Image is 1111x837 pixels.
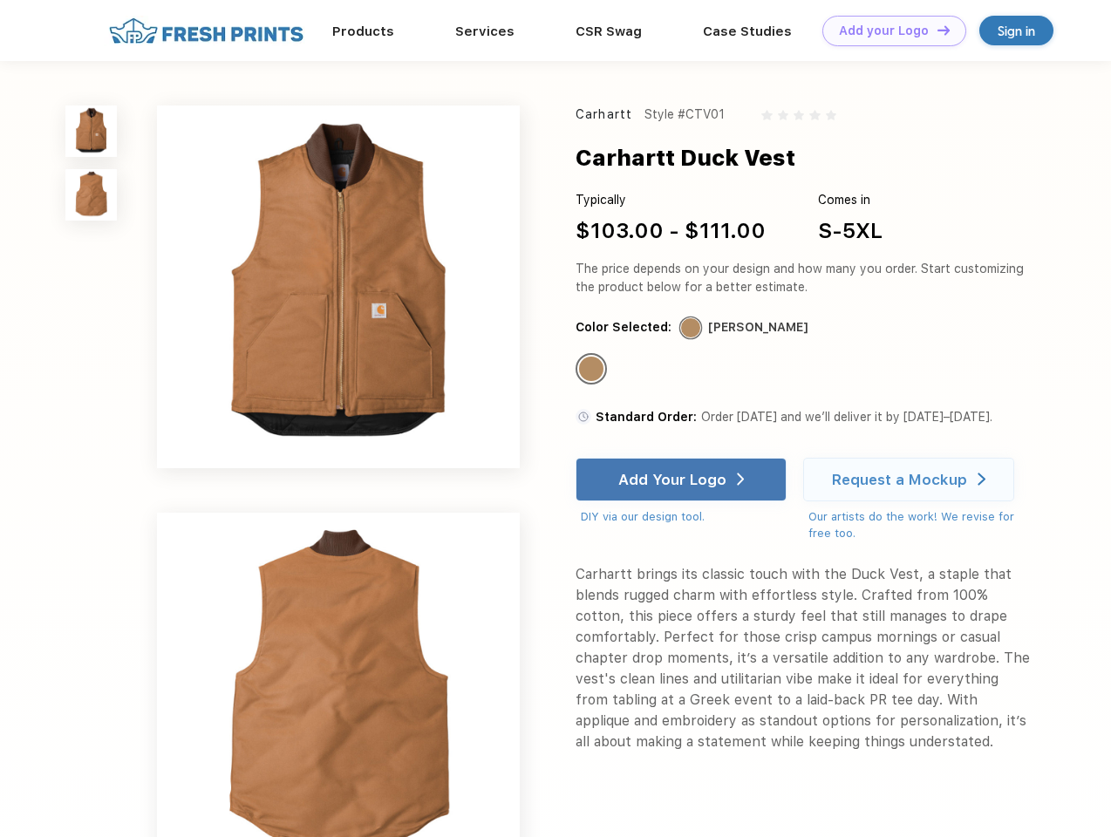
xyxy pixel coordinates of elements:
img: DT [937,25,950,35]
img: func=resize&h=100 [65,169,117,221]
div: Add your Logo [839,24,929,38]
img: standard order [576,409,591,425]
a: Products [332,24,394,39]
div: Add Your Logo [618,471,726,488]
div: S-5XL [818,215,883,247]
img: gray_star.svg [778,110,788,120]
img: white arrow [978,473,985,486]
div: Carhartt Duck Vest [576,141,795,174]
div: Comes in [818,191,883,209]
div: [PERSON_NAME] [708,318,808,337]
div: Carhartt brings its classic touch with the Duck Vest, a staple that blends rugged charm with effo... [576,564,1031,752]
div: $103.00 - $111.00 [576,215,766,247]
img: gray_star.svg [809,110,820,120]
div: Color Selected: [576,318,671,337]
img: gray_star.svg [826,110,836,120]
img: func=resize&h=100 [65,105,117,157]
img: white arrow [737,473,745,486]
div: The price depends on your design and how many you order. Start customizing the product below for ... [576,260,1031,296]
a: Sign in [979,16,1053,45]
img: gray_star.svg [761,110,772,120]
div: Carhartt [576,105,632,124]
img: gray_star.svg [794,110,804,120]
div: DIY via our design tool. [581,508,787,526]
div: Request a Mockup [832,471,967,488]
img: func=resize&h=640 [157,105,520,468]
div: Carhartt Brown [579,357,603,381]
div: Style #CTV01 [644,105,725,124]
span: Standard Order: [596,410,697,424]
div: Our artists do the work! We revise for free too. [808,508,1031,542]
span: Order [DATE] and we’ll deliver it by [DATE]–[DATE]. [701,410,992,424]
img: fo%20logo%202.webp [104,16,309,46]
div: Typically [576,191,766,209]
div: Sign in [998,21,1035,41]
